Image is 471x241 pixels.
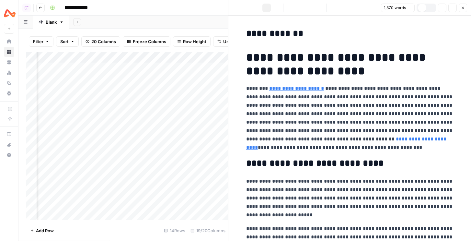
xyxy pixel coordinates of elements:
button: 1,370 words [381,4,415,12]
button: Filter [29,36,53,47]
a: Your Data [4,57,14,67]
button: Help + Support [4,150,14,160]
span: Row Height [183,38,206,45]
button: Row Height [173,36,211,47]
a: Flightpath [4,78,14,88]
a: AirOps Academy [4,129,14,139]
a: Blank [33,16,69,29]
span: Undo [223,38,234,45]
div: What's new? [4,140,14,150]
span: 20 Columns [91,38,116,45]
button: What's new? [4,139,14,150]
a: Home [4,36,14,47]
button: Add Row [26,225,58,236]
button: Workspace: Airwallex [4,5,14,21]
button: 20 Columns [81,36,120,47]
button: Freeze Columns [123,36,170,47]
img: Airwallex Logo [4,7,16,19]
a: Settings [4,88,14,99]
span: Freeze Columns [133,38,166,45]
span: Sort [60,38,69,45]
span: Add Row [36,227,54,234]
a: Usage [4,67,14,78]
div: 19/20 Columns [188,225,228,236]
div: 14 Rows [161,225,188,236]
span: Filter [33,38,43,45]
button: Sort [56,36,79,47]
a: Browse [4,47,14,57]
button: Undo [213,36,238,47]
span: 1,370 words [384,5,406,11]
div: Blank [46,19,57,25]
